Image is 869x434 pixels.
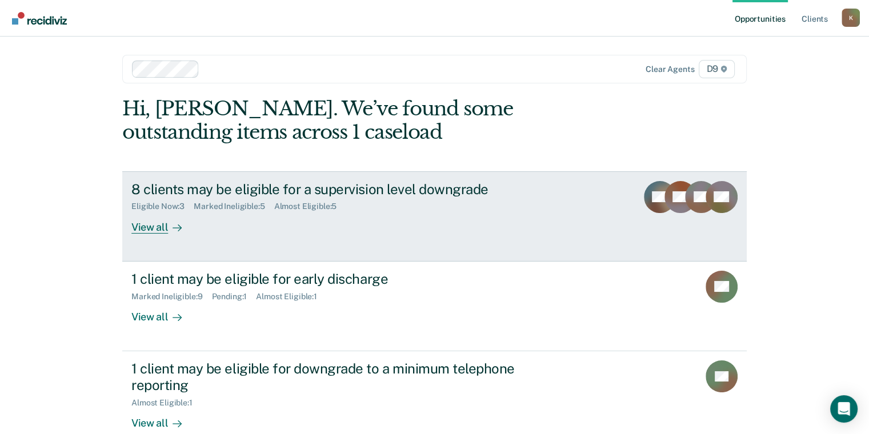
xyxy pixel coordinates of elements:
img: Recidiviz [12,12,67,25]
div: Pending : 1 [212,292,257,302]
button: Profile dropdown button [842,9,860,27]
div: 8 clients may be eligible for a supervision level downgrade [131,181,532,198]
div: 1 client may be eligible for downgrade to a minimum telephone reporting [131,360,532,393]
div: View all [131,301,195,323]
a: 8 clients may be eligible for a supervision level downgradeEligible Now:3Marked Ineligible:5Almos... [122,171,747,262]
div: View all [131,407,195,429]
span: D9 [699,60,735,78]
div: Almost Eligible : 1 [131,398,202,408]
div: K [842,9,860,27]
div: 1 client may be eligible for early discharge [131,271,532,287]
div: Open Intercom Messenger [830,395,858,423]
div: Almost Eligible : 1 [256,292,326,302]
div: Marked Ineligible : 9 [131,292,211,302]
div: View all [131,211,195,234]
div: Hi, [PERSON_NAME]. We’ve found some outstanding items across 1 caseload [122,97,622,144]
div: Almost Eligible : 5 [274,202,346,211]
div: Eligible Now : 3 [131,202,194,211]
div: Marked Ineligible : 5 [194,202,274,211]
div: Clear agents [646,65,694,74]
a: 1 client may be eligible for early dischargeMarked Ineligible:9Pending:1Almost Eligible:1View all [122,262,747,351]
